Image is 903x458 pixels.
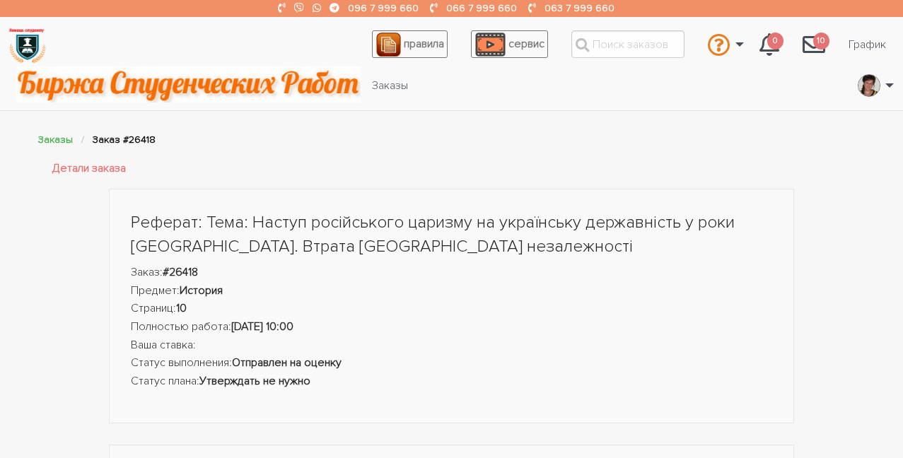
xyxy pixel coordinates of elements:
a: 0 [748,25,791,64]
input: Поиск заказов [571,30,684,58]
span: правила [404,37,444,51]
li: Страниц: [131,300,773,318]
img: Screenshot_2019-09-18-17-59-54-353_com.google.android.apps.photos.png [858,74,880,97]
a: Детали заказа [52,160,126,178]
strong: Отправлен на оценку [232,356,342,370]
strong: Утверждать не нужно [199,374,310,388]
li: Заказ: [131,264,773,282]
a: 066 7 999 660 [446,2,517,14]
strong: [DATE] 10:00 [231,319,293,334]
a: Заказы [38,134,73,146]
li: Статус выполнения: [131,354,773,372]
li: Ваша ставка: [131,336,773,355]
a: 10 [791,25,837,64]
img: motto-2ce64da2796df845c65ce8f9480b9c9d679903764b3ca6da4b6de107518df0fe.gif [16,66,361,102]
strong: #26418 [163,265,198,279]
strong: 10 [176,301,187,315]
a: 063 7 999 660 [544,2,614,14]
a: сервис [471,30,548,58]
a: 096 7 999 660 [348,2,419,14]
h1: Реферат: Тема: Наступ російського царизму на українську державність у роки [GEOGRAPHIC_DATA]. Втр... [131,211,773,258]
li: Статус плана: [131,372,773,391]
a: правила [372,30,448,58]
li: Предмет: [131,282,773,300]
span: сервис [508,37,544,51]
img: play_icon-49f7f135c9dc9a03216cfdbccbe1e3994649169d890fb554cedf0eac35a01ba8.png [475,33,505,57]
li: Полностью работа: [131,318,773,336]
li: Заказ #26418 [93,131,156,148]
a: Заказы [361,72,419,99]
a: График [837,31,897,58]
span: 10 [813,33,830,50]
span: 0 [767,33,784,50]
img: agreement_icon-feca34a61ba7f3d1581b08bc946b2ec1ccb426f67415f344566775c155b7f62c.png [376,33,400,57]
img: logo-135dea9cf721667cc4ddb0c1795e3ba8b7f362e3d0c04e2cc90b931989920324.png [8,26,47,65]
strong: История [180,283,223,298]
